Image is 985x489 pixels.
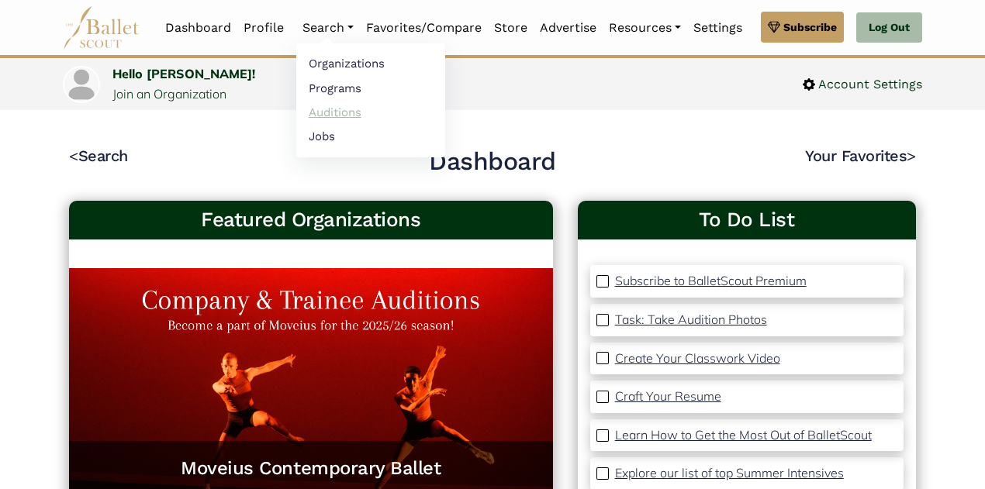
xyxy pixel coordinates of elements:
[429,146,556,178] h2: Dashboard
[805,146,916,165] a: Your Favorites
[296,43,445,157] ul: Resources
[360,12,488,44] a: Favorites/Compare
[615,312,767,327] p: Task: Take Audition Photos
[615,273,807,288] p: Subscribe to BalletScout Premium
[687,12,748,44] a: Settings
[112,66,255,81] a: Hello [PERSON_NAME]!
[112,86,226,102] a: Join an Organization
[296,76,445,100] a: Programs
[615,425,872,446] a: Learn How to Get the Most Out of BalletScout
[615,350,780,366] p: Create Your Classwork Video
[81,207,541,233] h3: Featured Organizations
[534,12,603,44] a: Advertise
[768,19,780,36] img: gem.svg
[615,271,807,291] a: Subscribe to BalletScout Premium
[615,349,780,369] a: Create Your Classwork Video
[296,124,445,148] a: Jobs
[815,74,922,95] span: Account Settings
[615,387,721,407] a: Craft Your Resume
[615,427,872,443] p: Learn How to Get the Most Out of BalletScout
[856,12,922,43] a: Log Out
[296,52,445,76] a: Organizations
[907,146,916,165] code: >
[783,19,837,36] span: Subscribe
[603,12,687,44] a: Resources
[761,12,844,43] a: Subscribe
[69,146,128,165] a: <Search
[296,100,445,124] a: Auditions
[590,207,904,233] a: To Do List
[296,12,360,44] a: Search
[615,310,767,330] a: Task: Take Audition Photos
[237,12,290,44] a: Profile
[64,67,98,102] img: profile picture
[488,12,534,44] a: Store
[803,74,922,95] a: Account Settings
[85,456,537,480] a: Moveius Contemporary Ballet
[615,465,844,480] p: Explore our list of top Summer Intensives
[159,12,237,44] a: Dashboard
[615,388,721,404] p: Craft Your Resume
[69,146,78,165] code: <
[615,463,844,484] a: Explore our list of top Summer Intensives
